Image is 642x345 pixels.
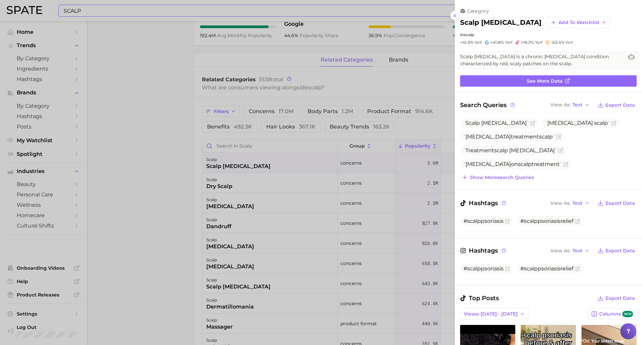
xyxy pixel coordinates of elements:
span: [MEDICAL_DATA] [465,161,511,167]
button: Flag as miscategorized or irrelevant [575,266,580,271]
span: #scalppsoriasis [463,218,504,224]
span: #scalppsoriasisrelief [520,218,573,224]
span: scalp [594,120,608,126]
span: Show more search queries [470,175,534,180]
span: #scalppsoriasis [463,265,504,272]
span: -63.4% [551,40,564,45]
button: Flag as miscategorized or irrelevant [556,134,561,140]
span: scalp [494,147,508,154]
span: Add to Watchlist [558,20,600,25]
span: new [622,311,633,317]
button: Flag as miscategorized or irrelevant [558,148,563,153]
button: Export Data [596,100,637,110]
span: Text [572,201,582,205]
span: View As [550,103,570,107]
span: View As [550,201,570,205]
span: on treatment [463,161,562,167]
span: YoY [505,40,513,45]
button: View AsText [549,246,592,255]
button: Flag as miscategorized or irrelevant [611,120,617,126]
span: treatment [463,134,555,140]
span: Search Queries [460,100,516,110]
span: scalp [539,134,553,140]
span: YoY [565,40,573,45]
button: View AsText [549,199,592,207]
a: See more data [460,75,637,87]
div: in [460,32,637,37]
span: Export Data [606,248,635,254]
span: #scalppsoriasisrelief [520,265,573,272]
span: Scalp [MEDICAL_DATA] is a chronic [MEDICAL_DATA] condition characterized by red, scaly patches on... [460,53,623,67]
span: YoY [535,40,543,45]
span: scalp [518,161,532,167]
span: Export Data [606,102,635,108]
span: Text [572,103,582,107]
button: Export Data [596,246,637,255]
span: See more data [527,78,563,84]
span: +18.3% [521,40,534,45]
span: Export Data [606,200,635,206]
span: Top Posts [460,293,499,303]
span: Hashtags [460,198,507,208]
button: Flag as miscategorized or irrelevant [575,219,580,224]
span: +41.5% [460,40,473,45]
button: Export Data [596,198,637,208]
span: Treatment [463,147,557,154]
button: View AsText [549,101,592,109]
button: Export Data [596,293,637,303]
span: Text [572,249,582,253]
button: Columnsnew [587,308,637,320]
span: YoY [474,40,482,45]
span: Scalp [465,120,480,126]
span: [MEDICAL_DATA] [465,134,511,140]
span: category [467,8,489,14]
button: Flag as miscategorized or irrelevant [530,120,535,126]
span: scalp [464,32,474,37]
button: Flag as miscategorized or irrelevant [563,162,568,167]
span: Hashtags [460,246,507,255]
span: Views: [DATE] - [DATE] [464,311,518,317]
span: [MEDICAL_DATA] [547,120,593,126]
span: View As [550,249,570,253]
span: Columns [599,311,633,317]
button: Add to Watchlist [547,17,611,28]
button: Flag as miscategorized or irrelevant [505,219,510,224]
button: Show moresearch queries [460,173,536,182]
span: [MEDICAL_DATA] [481,120,527,126]
h2: scalp [MEDICAL_DATA] [460,18,541,26]
button: Flag as miscategorized or irrelevant [505,266,510,271]
span: [MEDICAL_DATA] [509,147,555,154]
span: +41.8% [490,40,504,45]
button: Views: [DATE] - [DATE] [460,308,529,320]
span: Export Data [606,295,635,301]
